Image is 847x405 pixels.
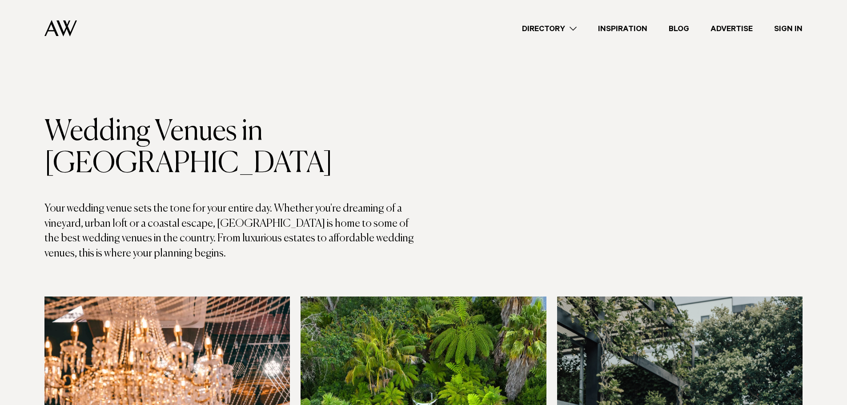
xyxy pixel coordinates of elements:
h1: Wedding Venues in [GEOGRAPHIC_DATA] [44,116,424,180]
a: Directory [511,23,587,35]
a: Blog [658,23,700,35]
a: Advertise [700,23,763,35]
a: Inspiration [587,23,658,35]
img: Auckland Weddings Logo [44,20,77,36]
p: Your wedding venue sets the tone for your entire day. Whether you're dreaming of a vineyard, urba... [44,201,424,261]
a: Sign In [763,23,813,35]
